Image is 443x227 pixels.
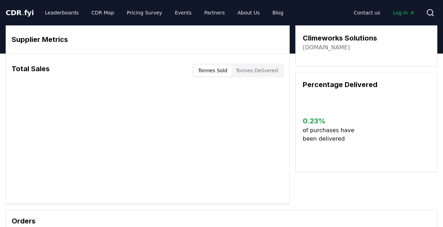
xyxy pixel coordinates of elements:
[303,126,357,143] p: of purchases have been delivered
[22,8,24,17] span: .
[232,65,282,76] button: Tonnes Delivered
[303,33,377,43] h3: Climeworks Solutions
[12,216,431,226] h3: Orders
[232,6,265,19] a: About Us
[12,63,50,78] h3: Total Sales
[39,6,289,19] nav: Main
[6,8,34,17] span: CDR fyi
[387,6,420,19] a: Log in
[393,9,415,16] span: Log in
[348,6,420,19] nav: Main
[6,8,34,18] a: CDR.fyi
[303,116,357,126] h3: 0.23 %
[267,6,289,19] a: Blog
[169,6,197,19] a: Events
[303,79,430,90] h3: Percentage Delivered
[86,6,120,19] a: CDR Map
[199,6,230,19] a: Partners
[303,43,350,52] a: [DOMAIN_NAME]
[12,34,284,45] h3: Supplier Metrics
[121,6,168,19] a: Pricing Survey
[194,65,232,76] button: Tonnes Sold
[348,6,386,19] a: Contact us
[39,6,85,19] a: Leaderboards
